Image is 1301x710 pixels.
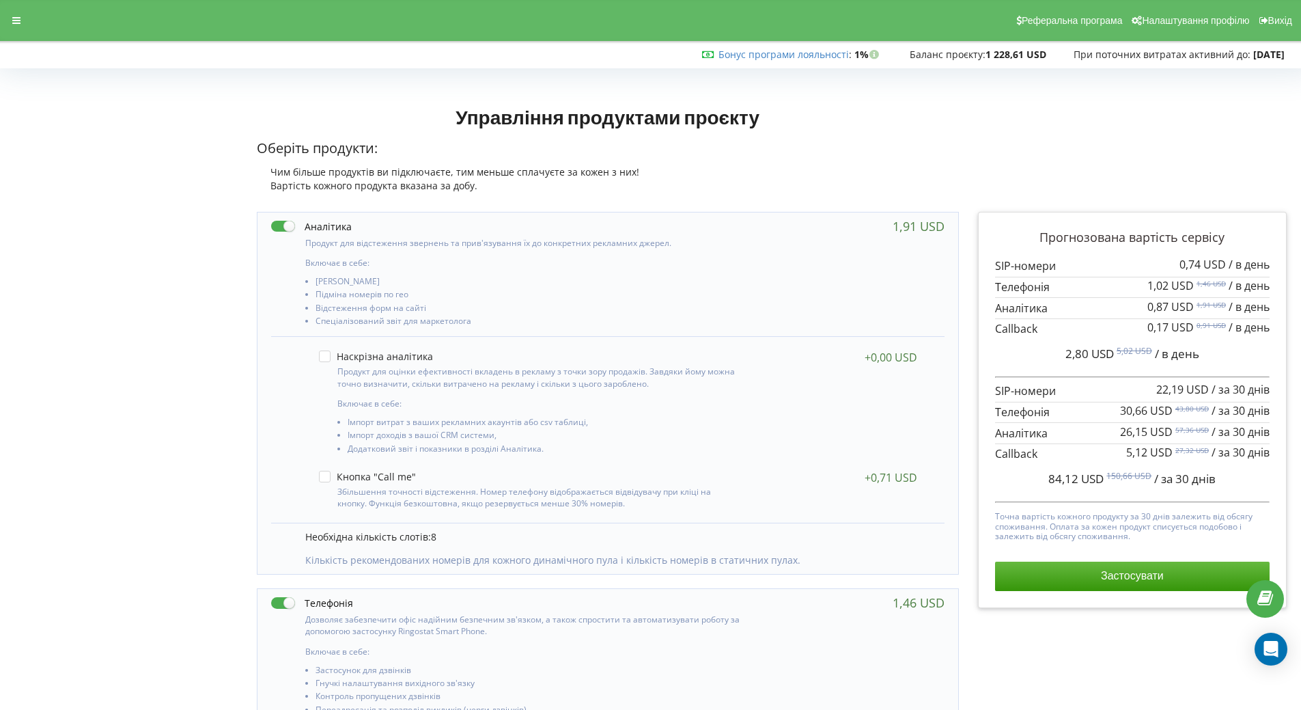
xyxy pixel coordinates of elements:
p: Продукт для відстеження звернень та прив'язування їх до конкретних рекламних джерел. [305,237,742,249]
span: При поточних витратах активний до: [1074,48,1250,61]
p: SIP-номери [995,258,1270,274]
h1: Управління продуктами проєкту [257,105,959,129]
p: Callback [995,446,1270,462]
p: Збільшення точності відстеження. Номер телефону відображається відвідувачу при кліці на кнопку. Ф... [337,486,738,509]
span: 0,87 USD [1147,299,1194,314]
sup: 0,91 USD [1197,320,1226,330]
a: Бонус програми лояльності [718,48,849,61]
p: Продукт для оцінки ефективності вкладень в рекламу з точки зору продажів. Завдяки йому можна точн... [337,366,738,389]
span: 0,74 USD [1179,257,1226,272]
span: Налаштування профілю [1142,15,1249,26]
sup: 150,66 USD [1106,470,1151,482]
span: 1,02 USD [1147,278,1194,293]
label: Кнопка "Call me" [319,471,416,482]
div: 1,91 USD [893,219,945,233]
span: 26,15 USD [1120,424,1173,439]
li: Гнучкі налаштування вихідного зв'язку [316,679,742,692]
div: Вартість кожного продукта вказана за добу. [257,179,959,193]
p: Необхідна кількість слотів: [305,530,931,544]
span: Реферальна програма [1022,15,1123,26]
label: Наскрізна аналітика [319,351,433,362]
div: +0,00 USD [865,351,917,364]
span: / за 30 днів [1154,471,1216,487]
label: Телефонія [271,596,353,610]
sup: 1,46 USD [1197,279,1226,288]
span: / в день [1229,320,1270,335]
span: Баланс проєкту: [910,48,985,61]
span: 30,66 USD [1120,403,1173,418]
label: Аналітика [271,219,352,234]
p: Включає в себе: [337,398,738,409]
span: / в день [1229,257,1270,272]
p: Кількість рекомендованих номерів для кожного динамічного пула і кількість номерів в статичних пулах. [305,554,931,567]
li: Контроль пропущених дзвінків [316,692,742,705]
li: Додатковий звіт і показники в розділі Аналітика. [348,444,738,457]
strong: 1 228,61 USD [985,48,1046,61]
p: Телефонія [995,279,1270,295]
li: Підміна номерів по гео [316,290,742,303]
div: Open Intercom Messenger [1255,633,1287,666]
p: Оберіть продукти: [257,139,959,159]
span: 0,17 USD [1147,320,1194,335]
p: Callback [995,321,1270,337]
div: 1,46 USD [893,596,945,610]
span: : [718,48,852,61]
strong: [DATE] [1253,48,1285,61]
span: 5,12 USD [1126,445,1173,460]
p: Прогнозована вартість сервісу [995,229,1270,247]
span: / за 30 днів [1212,445,1270,460]
span: / в день [1229,299,1270,314]
span: 84,12 USD [1048,471,1104,487]
span: 22,19 USD [1156,382,1209,397]
p: SIP-номери [995,383,1270,399]
div: Чим більше продуктів ви підключаєте, тим меньше сплачуєте за кожен з них! [257,165,959,179]
li: [PERSON_NAME] [316,277,742,290]
li: Відстеження форм на сайті [316,303,742,316]
strong: 1% [854,48,882,61]
p: Дозволяє забезпечити офіс надійним безпечним зв'язком, а також спростити та автоматизувати роботу... [305,614,742,637]
span: 2,80 USD [1065,346,1114,361]
p: Включає в себе: [305,646,742,657]
li: Імпорт витрат з ваших рекламних акаунтів або csv таблиці, [348,418,738,431]
button: Застосувати [995,562,1270,590]
span: / за 30 днів [1212,403,1270,418]
span: / в день [1229,278,1270,293]
li: Застосунок для дзвінків [316,666,742,679]
sup: 43,80 USD [1175,404,1209,413]
p: Аналітика [995,301,1270,316]
span: / за 30 днів [1212,382,1270,397]
sup: 57,36 USD [1175,425,1209,435]
p: Аналітика [995,426,1270,441]
li: Спеціалізований звіт для маркетолога [316,316,742,329]
p: Точна вартість кожного продукту за 30 днів залежить від обсягу споживання. Оплата за кожен продук... [995,508,1270,541]
div: +0,71 USD [865,471,917,484]
span: / в день [1155,346,1199,361]
li: Імпорт доходів з вашої CRM системи, [348,431,738,443]
span: 8 [431,530,436,543]
sup: 1,91 USD [1197,300,1226,310]
span: Вихід [1268,15,1292,26]
sup: 5,02 USD [1117,345,1152,357]
sup: 27,32 USD [1175,446,1209,455]
p: Телефонія [995,405,1270,420]
span: / за 30 днів [1212,424,1270,439]
p: Включає в себе: [305,257,742,269]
